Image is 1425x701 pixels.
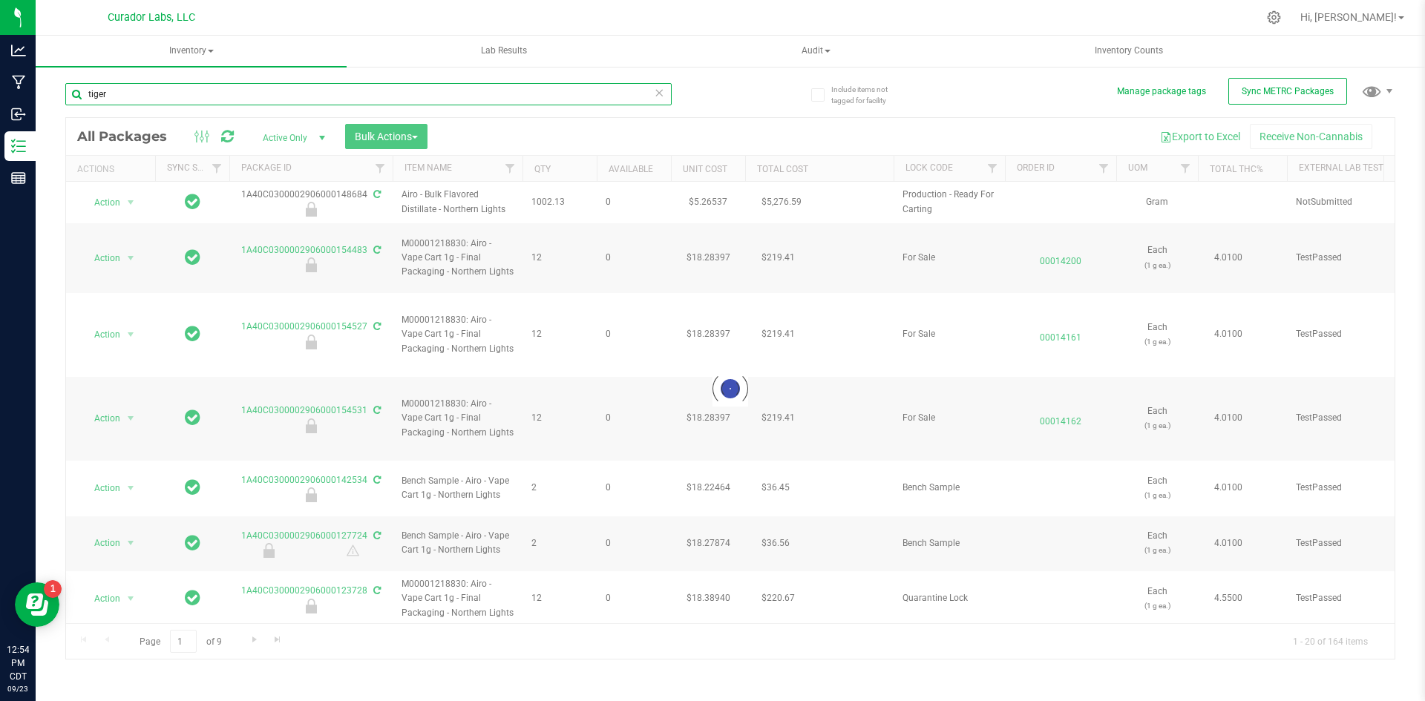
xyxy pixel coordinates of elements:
span: Clear [654,83,664,102]
span: Lab Results [461,45,547,57]
span: Sync METRC Packages [1242,86,1334,96]
a: Audit [661,36,972,67]
a: Inventory [36,36,347,67]
span: Hi, [PERSON_NAME]! [1300,11,1397,23]
a: Inventory Counts [974,36,1285,67]
inline-svg: Manufacturing [11,75,26,90]
inline-svg: Reports [11,171,26,185]
input: Search Package ID, Item Name, SKU, Lot or Part Number... [65,83,672,105]
button: Sync METRC Packages [1228,78,1347,105]
p: 12:54 PM CDT [7,643,29,683]
button: Manage package tags [1117,85,1206,98]
span: Inventory Counts [1075,45,1183,57]
iframe: Resource center [15,582,59,627]
span: Audit [661,36,971,66]
inline-svg: Analytics [11,43,26,58]
div: Manage settings [1265,10,1283,24]
p: 09/23 [7,683,29,694]
iframe: Resource center unread badge [44,580,62,598]
a: Lab Results [348,36,659,67]
span: Include items not tagged for facility [831,84,905,106]
inline-svg: Inbound [11,107,26,122]
inline-svg: Inventory [11,139,26,154]
span: Curador Labs, LLC [108,11,195,24]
